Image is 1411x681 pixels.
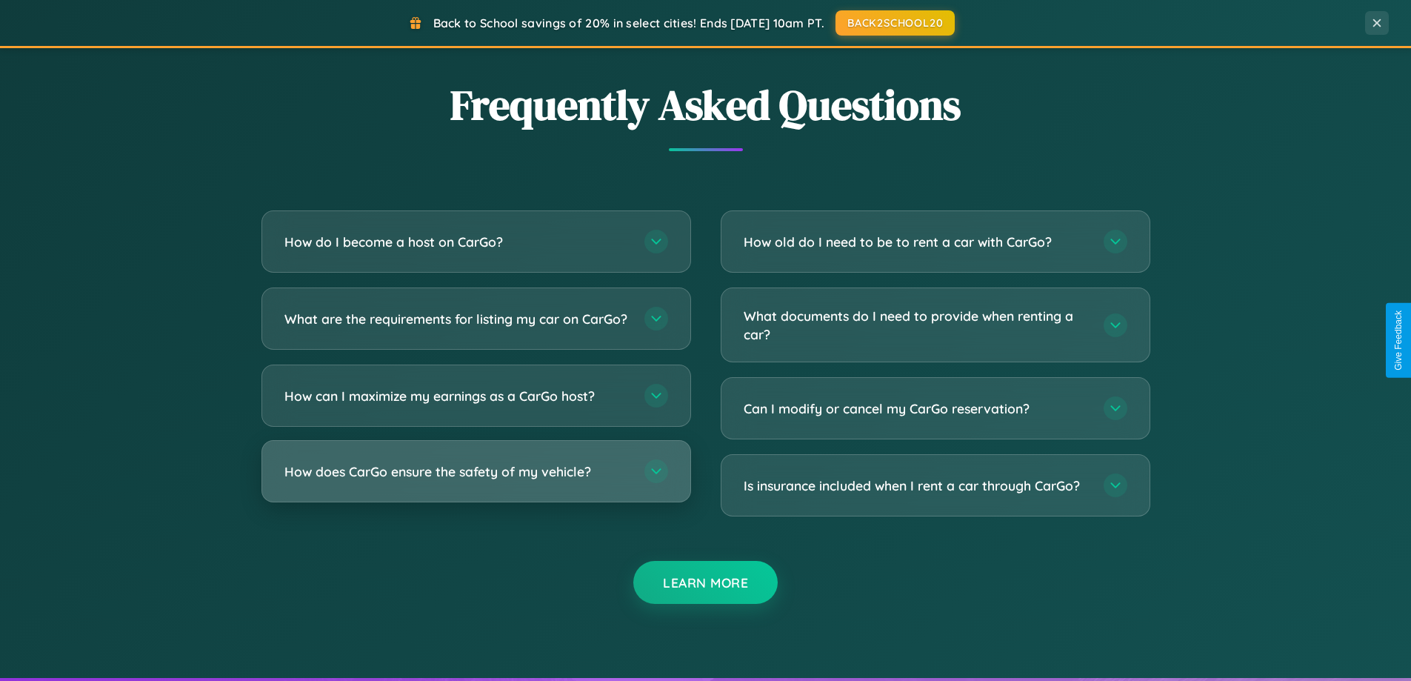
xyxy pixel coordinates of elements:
[744,399,1089,418] h3: Can I modify or cancel my CarGo reservation?
[284,310,630,328] h3: What are the requirements for listing my car on CarGo?
[284,233,630,251] h3: How do I become a host on CarGo?
[433,16,824,30] span: Back to School savings of 20% in select cities! Ends [DATE] 10am PT.
[1393,310,1404,371] div: Give Feedback
[835,10,955,36] button: BACK2SCHOOL20
[284,387,630,405] h3: How can I maximize my earnings as a CarGo host?
[744,233,1089,251] h3: How old do I need to be to rent a car with CarGo?
[633,561,778,604] button: Learn More
[744,476,1089,495] h3: Is insurance included when I rent a car through CarGo?
[284,462,630,481] h3: How does CarGo ensure the safety of my vehicle?
[744,307,1089,343] h3: What documents do I need to provide when renting a car?
[261,76,1150,133] h2: Frequently Asked Questions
